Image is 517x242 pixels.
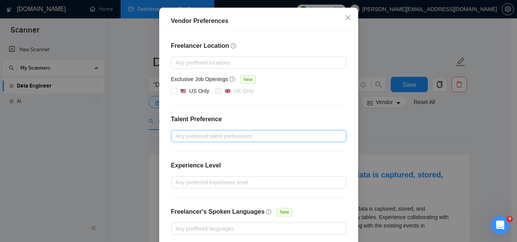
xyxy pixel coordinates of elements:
span: 9 [507,216,513,222]
span: New [277,208,292,216]
div: US Only [189,87,209,95]
span: close [345,15,351,21]
div: Vendor Preferences [171,16,346,26]
img: 🇺🇸 [181,88,186,94]
h4: Freelancer's Spoken Languages [171,207,265,216]
span: question-circle [230,76,236,82]
img: 🇬🇧 [225,88,230,94]
span: question-circle [266,209,272,215]
iframe: Intercom live chat [491,216,509,234]
button: Close [338,8,358,28]
h4: Talent Preference [171,115,346,124]
h4: Freelancer Location [171,41,346,50]
span: New [240,75,256,84]
div: UK Only [234,87,254,95]
h4: Experience Level [171,161,221,170]
span: question-circle [231,43,237,49]
h5: Exclusive Job Openings [171,75,228,83]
